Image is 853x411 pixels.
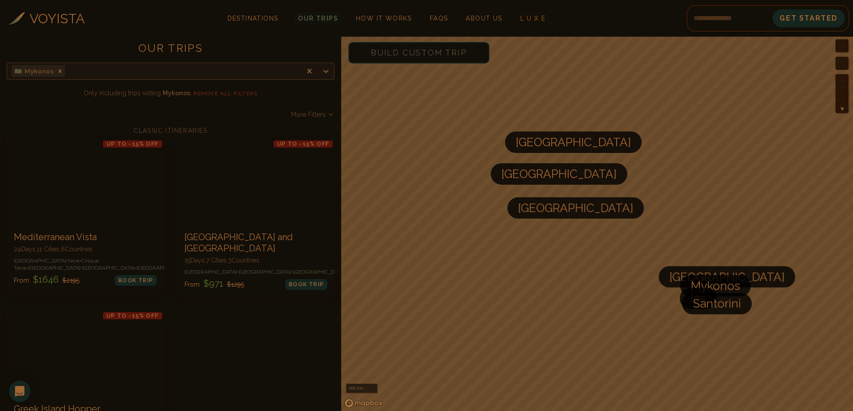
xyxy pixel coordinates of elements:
span: Destinations [224,11,282,38]
div: BOOK TRIP [285,279,327,290]
a: About Us [462,12,506,25]
span: [GEOGRAPHIC_DATA] • [82,265,137,271]
div: Remove 🇬🇷 Mykonos [55,65,65,77]
span: Zoom out [836,88,849,100]
div: 🇬🇷 Mykonos [12,65,55,77]
div: BOOK TRIP [115,275,157,286]
span: Ios [690,288,706,309]
button: Get Started [772,9,845,27]
h3: [GEOGRAPHIC_DATA] and [GEOGRAPHIC_DATA] [184,232,327,254]
span: L U X E [520,15,546,22]
span: [GEOGRAPHIC_DATA] • [293,269,347,275]
span: [GEOGRAPHIC_DATA] [669,266,784,288]
a: How It Works [352,12,416,25]
span: Mykonos [691,275,740,297]
a: Italy and GreeceUp to -15% OFF[GEOGRAPHIC_DATA] and [GEOGRAPHIC_DATA]15Days,7 Cities,3Countries[G... [177,139,334,297]
a: L U X E [517,12,549,25]
p: 24 Days, 11 Cities, 6 Countr ies [14,245,157,254]
p: From [14,273,79,286]
p: 15 Days, 7 Cities, 3 Countr ies [184,256,327,265]
span: $ 2195 [62,277,79,284]
button: Zoom in [836,74,849,87]
span: How It Works [356,15,412,22]
p: Up to -15% OFF [274,140,333,148]
a: FAQs [426,12,452,25]
span: [GEOGRAPHIC_DATA] • [137,265,191,271]
span: $ 1646 [31,274,60,285]
span: $ 971 [201,278,225,289]
span: About Us [466,15,502,22]
span: Our Trips [298,15,338,22]
a: VOYISTA [9,8,85,29]
h1: OUR TRIPS [7,41,334,63]
p: From [184,277,244,290]
span: FAQs [430,15,448,22]
p: Only including trips visting . [9,89,333,97]
img: Voyista Logo [9,12,25,25]
a: Mediterranean VistaUp to -15% OFFMediterranean Vista24Days,11 Cities,6Countries[GEOGRAPHIC_DATA]•... [7,139,164,293]
a: Our Trips [294,12,342,25]
p: Up to -15% OFF [103,140,162,148]
h2: CLASSIC ITINERARIES [7,126,334,135]
span: Nice • [68,258,81,264]
strong: Mykonos [163,89,190,97]
span: [GEOGRAPHIC_DATA] [516,131,631,153]
div: 200 km [346,384,378,394]
span: $ 1295 [227,281,244,288]
button: REMOVE ALL FILTERS [193,90,258,97]
h3: VOYISTA [30,8,85,29]
span: [GEOGRAPHIC_DATA] • [14,258,68,264]
span: [GEOGRAPHIC_DATA] • [239,269,293,275]
span: [GEOGRAPHIC_DATA] [502,163,617,185]
button: Reset bearing to north [836,100,849,113]
button: Build Custom Trip [348,42,489,64]
span: Reset bearing to north [836,101,849,113]
span: Build Custom Trip [356,34,481,72]
span: [GEOGRAPHIC_DATA] • [184,269,239,275]
div: Open Intercom Messenger [9,381,30,402]
h3: Mediterranean Vista [14,232,157,243]
input: Email address [686,8,772,29]
span: More Filters [291,110,326,119]
span: Santorini [693,293,741,314]
button: Zoom out [836,87,849,100]
button: Find my location [836,39,849,52]
span: [GEOGRAPHIC_DATA] • [28,265,82,271]
a: Mapbox homepage [344,398,383,408]
p: Up to -15% OFF [103,312,162,319]
canvas: Map [341,35,853,411]
button: Enter fullscreen [836,57,849,70]
span: [GEOGRAPHIC_DATA] [518,197,633,219]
